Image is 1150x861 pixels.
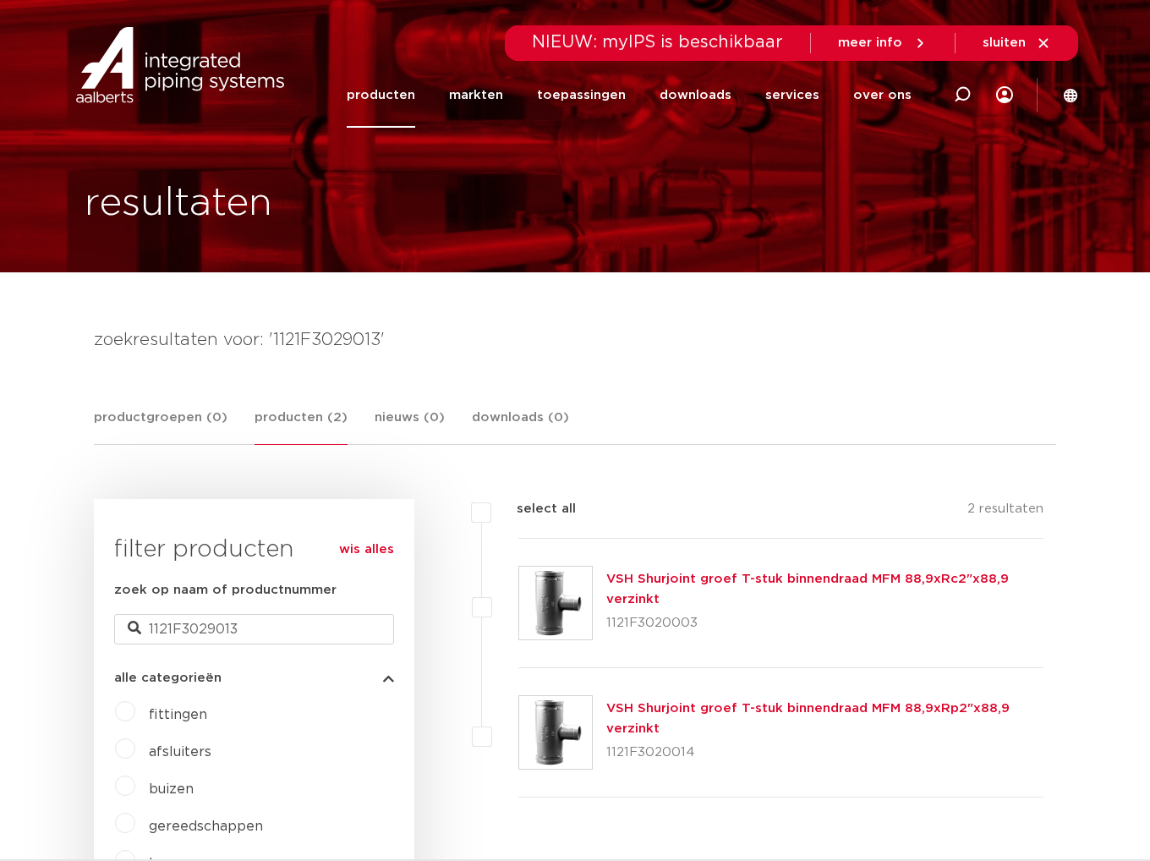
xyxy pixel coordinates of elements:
[114,614,394,644] input: zoeken
[472,408,569,444] a: downloads (0)
[532,34,783,51] span: NIEUW: myIPS is beschikbaar
[449,63,503,128] a: markten
[606,573,1009,606] a: VSH Shurjoint groef T-stuk binnendraad MFM 88,9xRc2"x88,9 verzinkt
[114,580,337,601] label: zoek op naam of productnummer
[765,63,819,128] a: services
[983,36,1051,51] a: sluiten
[149,820,263,833] a: gereedschappen
[606,610,1043,637] p: 1121F3020003
[114,533,394,567] h3: filter producten
[660,63,731,128] a: downloads
[838,36,902,49] span: meer info
[149,782,194,796] a: buizen
[339,540,394,560] a: wis alles
[537,63,626,128] a: toepassingen
[149,708,207,721] a: fittingen
[347,63,912,128] nav: Menu
[94,408,227,444] a: productgroepen (0)
[606,739,1043,766] p: 1121F3020014
[255,408,348,445] a: producten (2)
[838,36,928,51] a: meer info
[347,63,415,128] a: producten
[375,408,445,444] a: nieuws (0)
[491,499,576,519] label: select all
[519,696,592,769] img: Thumbnail for VSH Shurjoint groef T-stuk binnendraad MFM 88,9xRp2"x88,9 verzinkt
[94,326,1056,354] h4: zoekresultaten voor: '1121F3029013'
[967,499,1043,525] p: 2 resultaten
[606,702,1010,735] a: VSH Shurjoint groef T-stuk binnendraad MFM 88,9xRp2"x88,9 verzinkt
[114,672,394,684] button: alle categorieën
[85,177,272,231] h1: resultaten
[114,672,222,684] span: alle categorieën
[519,567,592,639] img: Thumbnail for VSH Shurjoint groef T-stuk binnendraad MFM 88,9xRc2"x88,9 verzinkt
[149,745,211,759] a: afsluiters
[853,63,912,128] a: over ons
[983,36,1026,49] span: sluiten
